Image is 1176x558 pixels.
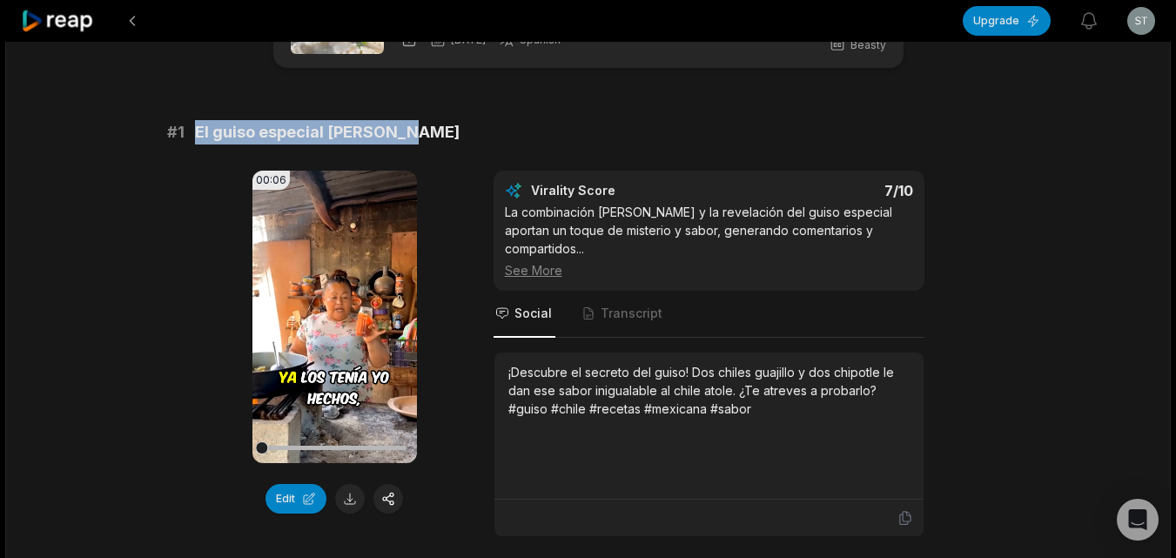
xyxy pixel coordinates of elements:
nav: Tabs [494,291,924,338]
video: Your browser does not support mp4 format. [252,171,417,463]
span: El guiso especial [PERSON_NAME] [195,120,460,145]
button: Upgrade [963,6,1051,36]
div: La combinación [PERSON_NAME] y la revelación del guiso especial aportan un toque de misterio y sa... [505,203,913,279]
div: 7 /10 [726,182,913,199]
div: See More [505,261,913,279]
span: # 1 [167,120,185,145]
div: Open Intercom Messenger [1117,499,1159,541]
button: Edit [265,484,326,514]
span: Transcript [601,305,662,322]
span: Beasty [850,37,886,53]
span: Social [514,305,552,322]
div: Virality Score [531,182,718,199]
div: ¡Descubre el secreto del guiso! Dos chiles guajillo y dos chipotle le dan ese sabor inigualable a... [508,363,910,418]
